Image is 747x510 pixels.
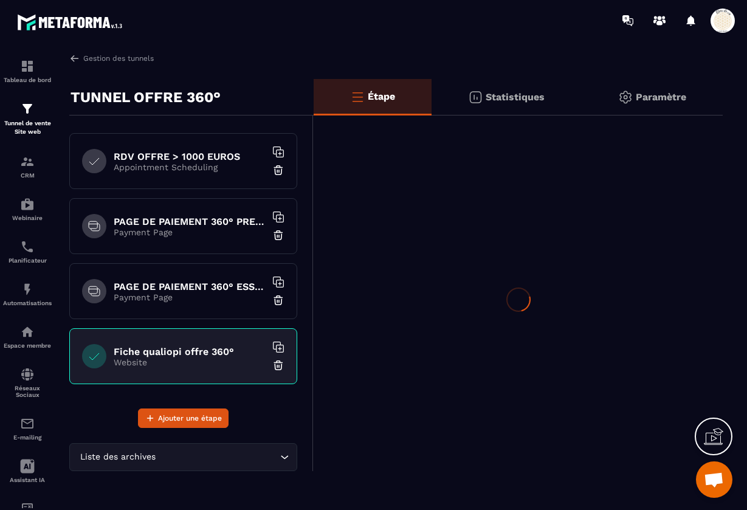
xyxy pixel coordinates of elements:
[272,359,284,371] img: trash
[3,257,52,264] p: Planificateur
[3,119,52,136] p: Tunnel de vente Site web
[114,357,266,367] p: Website
[138,408,229,428] button: Ajouter une étape
[3,92,52,145] a: formationformationTunnel de vente Site web
[3,145,52,188] a: formationformationCRM
[3,215,52,221] p: Webinaire
[71,85,221,109] p: TUNNEL OFFRE 360°
[468,90,483,105] img: stats.20deebd0.svg
[114,162,266,172] p: Appointment Scheduling
[618,90,633,105] img: setting-gr.5f69749f.svg
[3,477,52,483] p: Assistant IA
[20,325,35,339] img: automations
[3,342,52,349] p: Espace membre
[636,91,686,103] p: Paramètre
[114,292,266,302] p: Payment Page
[69,53,154,64] a: Gestion des tunnels
[114,216,266,227] h6: PAGE DE PAIEMENT 360° PREMIUM
[158,450,277,464] input: Search for option
[272,294,284,306] img: trash
[20,154,35,169] img: formation
[272,164,284,176] img: trash
[17,11,126,33] img: logo
[3,358,52,407] a: social-networksocial-networkRéseaux Sociaux
[486,91,545,103] p: Statistiques
[3,77,52,83] p: Tableau de bord
[20,102,35,116] img: formation
[69,443,297,471] div: Search for option
[272,229,284,241] img: trash
[77,450,158,464] span: Liste des archives
[20,367,35,382] img: social-network
[20,59,35,74] img: formation
[3,434,52,441] p: E-mailing
[69,53,80,64] img: arrow
[20,416,35,431] img: email
[3,273,52,315] a: automationsautomationsAutomatisations
[3,172,52,179] p: CRM
[3,385,52,398] p: Réseaux Sociaux
[3,315,52,358] a: automationsautomationsEspace membre
[20,239,35,254] img: scheduler
[3,50,52,92] a: formationformationTableau de bord
[696,461,732,498] div: Ouvrir le chat
[114,151,266,162] h6: RDV OFFRE > 1000 EUROS
[114,281,266,292] h6: PAGE DE PAIEMENT 360° ESSENTIEL
[3,407,52,450] a: emailemailE-mailing
[3,300,52,306] p: Automatisations
[3,188,52,230] a: automationsautomationsWebinaire
[350,89,365,104] img: bars-o.4a397970.svg
[114,346,266,357] h6: Fiche qualiopi offre 360°
[20,282,35,297] img: automations
[158,412,222,424] span: Ajouter une étape
[114,227,266,237] p: Payment Page
[368,91,395,102] p: Étape
[20,197,35,212] img: automations
[3,230,52,273] a: schedulerschedulerPlanificateur
[3,450,52,492] a: Assistant IA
